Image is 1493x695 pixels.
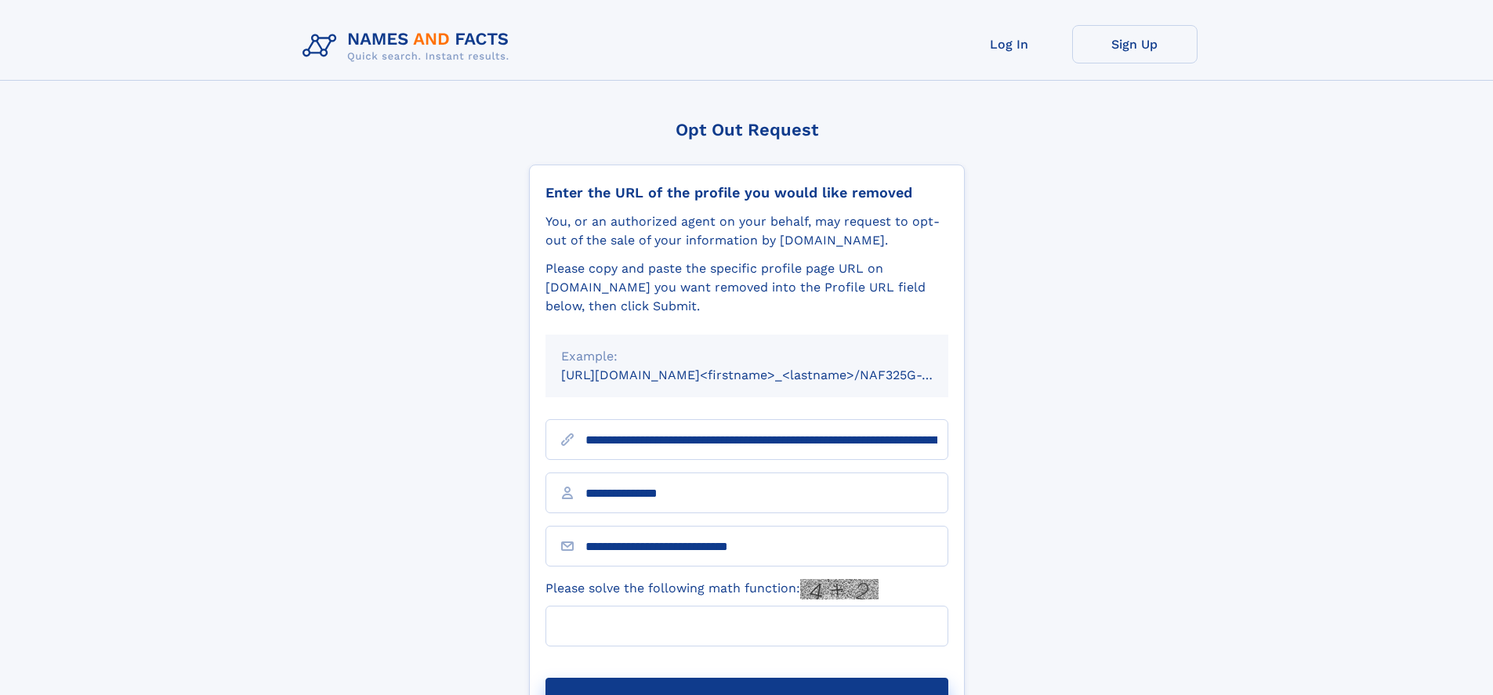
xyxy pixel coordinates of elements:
label: Please solve the following math function: [545,579,879,599]
small: [URL][DOMAIN_NAME]<firstname>_<lastname>/NAF325G-xxxxxxxx [561,367,978,382]
a: Log In [947,25,1072,63]
div: Example: [561,347,933,366]
div: Opt Out Request [529,120,965,139]
a: Sign Up [1072,25,1198,63]
div: You, or an authorized agent on your behalf, may request to opt-out of the sale of your informatio... [545,212,948,250]
div: Enter the URL of the profile you would like removed [545,184,948,201]
img: Logo Names and Facts [296,25,522,67]
div: Please copy and paste the specific profile page URL on [DOMAIN_NAME] you want removed into the Pr... [545,259,948,316]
